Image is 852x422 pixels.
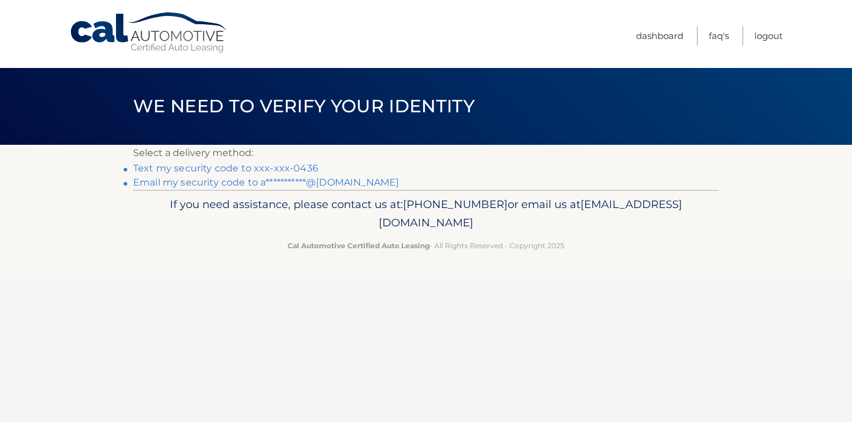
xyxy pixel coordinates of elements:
a: Dashboard [636,26,683,46]
p: Select a delivery method: [133,145,719,161]
a: Cal Automotive [69,12,229,54]
a: FAQ's [709,26,729,46]
a: Text my security code to xxx-xxx-0436 [133,163,318,174]
p: - All Rights Reserved - Copyright 2025 [141,239,711,252]
strong: Cal Automotive Certified Auto Leasing [288,241,430,250]
span: [PHONE_NUMBER] [403,197,508,211]
a: Logout [754,26,783,46]
p: If you need assistance, please contact us at: or email us at [141,195,711,233]
span: We need to verify your identity [133,95,475,117]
